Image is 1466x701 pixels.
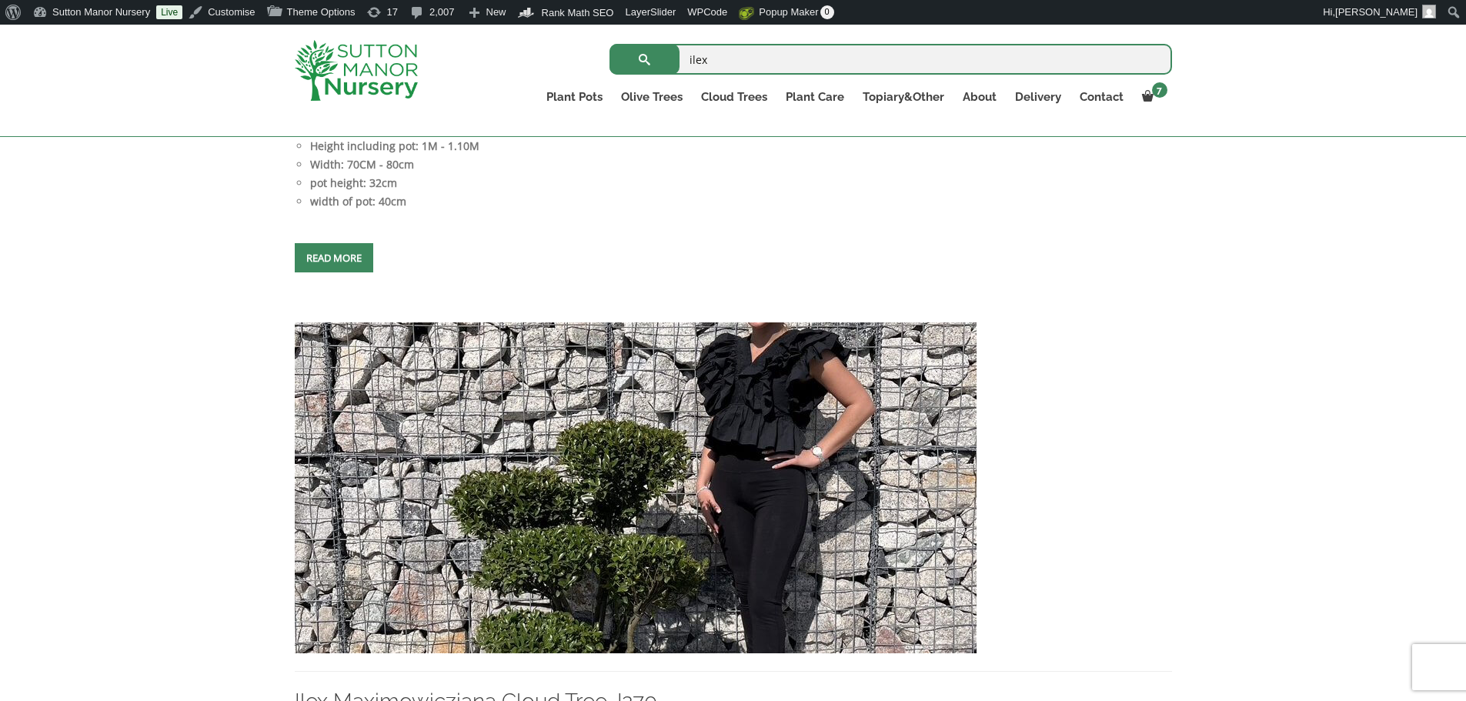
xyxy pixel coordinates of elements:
[537,86,612,108] a: Plant Pots
[1070,86,1133,108] a: Contact
[295,40,418,101] img: logo
[542,7,614,18] span: Rank Math SEO
[853,86,953,108] a: Topiary&Other
[1335,6,1418,18] span: [PERSON_NAME]
[295,479,977,494] a: Ilex Maximowicziana Cloud Tree J270
[776,86,853,108] a: Plant Care
[295,243,373,272] a: Read more
[310,194,406,209] strong: width of pot: 40cm
[692,86,776,108] a: Cloud Trees
[310,157,414,172] strong: Width: 70CM - 80cm
[820,5,834,19] span: 0
[953,86,1006,108] a: About
[1006,86,1070,108] a: Delivery
[1133,86,1172,108] a: 7
[156,5,182,19] a: Live
[310,139,479,153] strong: Height including pot: 1M - 1.10M
[612,86,692,108] a: Olive Trees
[609,44,1172,75] input: Search...
[310,175,397,190] strong: pot height: 32cm
[295,322,977,653] img: Ilex Maximowicziana Cloud Tree J270 - 9219D302 CB06 4603 BD29 6F0577FC61CB 1 105 c 2
[1152,82,1167,98] span: 7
